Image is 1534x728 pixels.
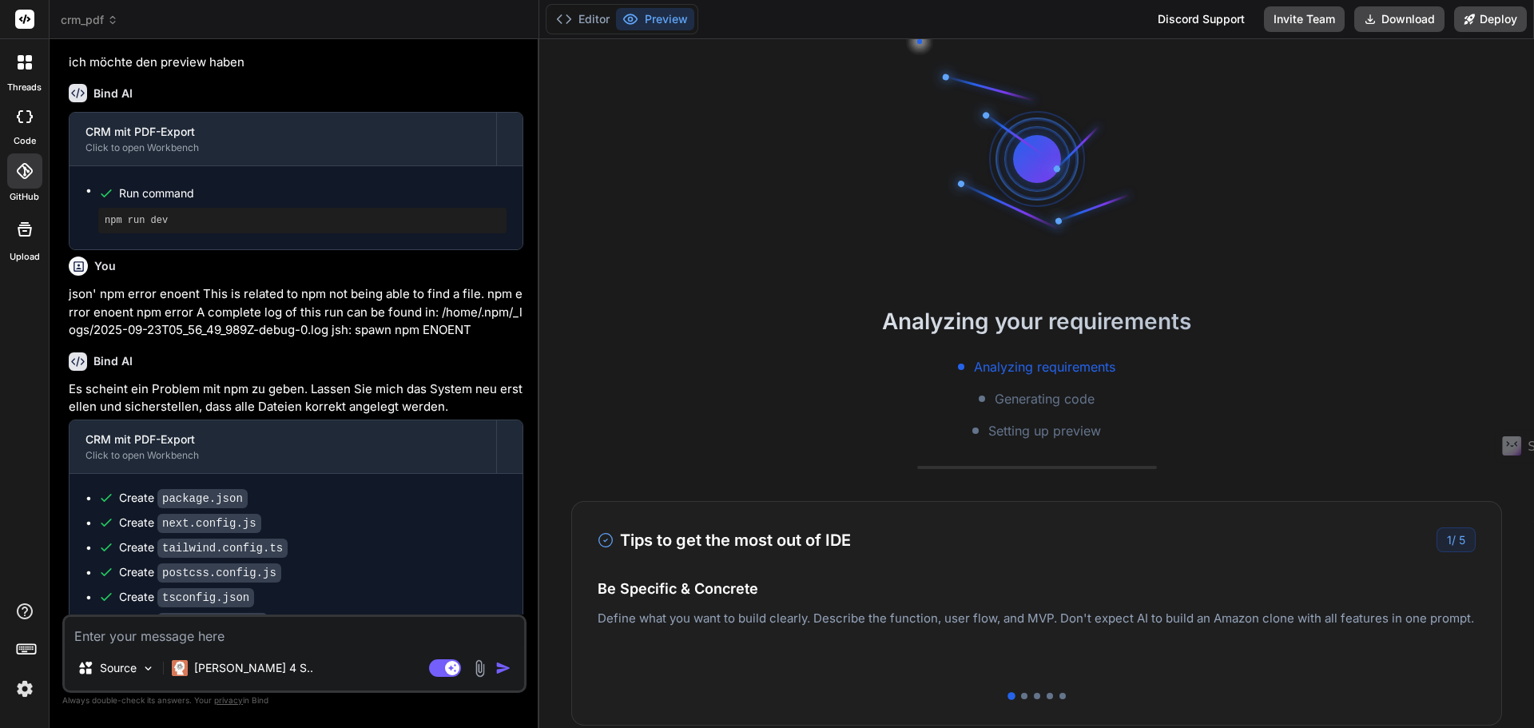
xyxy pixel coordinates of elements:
[141,662,155,675] img: Pick Models
[119,589,254,606] div: Create
[157,539,288,558] code: tailwind.config.ts
[100,660,137,676] p: Source
[1447,533,1452,547] span: 1
[1354,6,1445,32] button: Download
[598,528,851,552] h3: Tips to get the most out of IDE
[157,514,261,533] code: next.config.js
[70,420,496,473] button: CRM mit PDF-ExportClick to open Workbench
[1148,6,1254,32] div: Discord Support
[550,8,616,30] button: Editor
[85,449,480,462] div: Click to open Workbench
[62,693,527,708] p: Always double-check its answers. Your in Bind
[14,134,36,148] label: code
[119,515,261,531] div: Create
[7,81,42,94] label: threads
[539,304,1534,338] h2: Analyzing your requirements
[69,54,523,72] p: ich möchte den preview haben
[598,578,1476,599] h4: Be Specific & Concrete
[119,490,248,507] div: Create
[495,660,511,676] img: icon
[616,8,694,30] button: Preview
[105,214,500,227] pre: npm run dev
[85,124,480,140] div: CRM mit PDF-Export
[119,614,268,631] div: Create
[85,432,480,448] div: CRM mit PDF-Export
[69,380,523,416] p: Es scheint ein Problem mit npm zu geben. Lassen Sie mich das System neu erstellen und sicherstell...
[988,421,1101,440] span: Setting up preview
[995,389,1095,408] span: Generating code
[69,285,523,340] p: json' npm error enoent This is related to npm not being able to find a file. npm error enoent npm...
[194,660,313,676] p: [PERSON_NAME] 4 S..
[157,489,248,508] code: package.json
[10,250,40,264] label: Upload
[1459,533,1465,547] span: 5
[1454,6,1527,32] button: Deploy
[11,675,38,702] img: settings
[974,357,1115,376] span: Analyzing requirements
[93,353,133,369] h6: Bind AI
[93,86,133,101] h6: Bind AI
[61,12,118,28] span: crm_pdf
[119,564,281,581] div: Create
[10,190,39,204] label: GitHub
[471,659,489,678] img: attachment
[172,660,188,676] img: Claude 4 Sonnet
[119,539,288,556] div: Create
[157,613,268,632] code: app/globals.css
[85,141,480,154] div: Click to open Workbench
[1437,527,1476,552] div: /
[157,563,281,583] code: postcss.config.js
[70,113,496,165] button: CRM mit PDF-ExportClick to open Workbench
[214,695,243,705] span: privacy
[157,588,254,607] code: tsconfig.json
[94,258,116,274] h6: You
[1264,6,1345,32] button: Invite Team
[119,185,507,201] span: Run command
